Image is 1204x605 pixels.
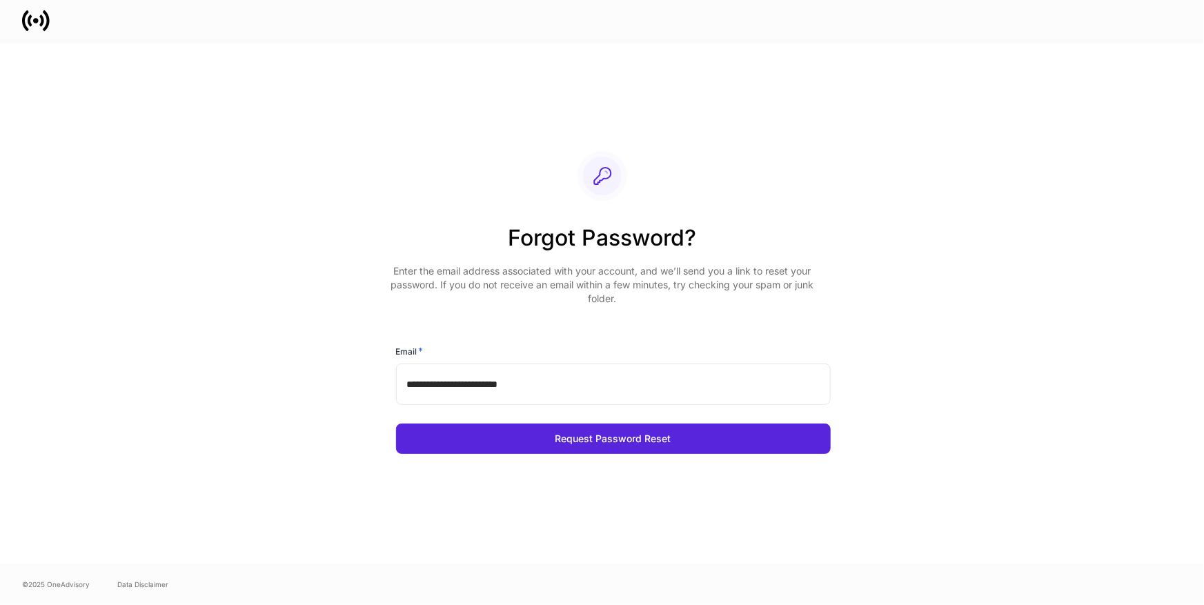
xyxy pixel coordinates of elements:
[117,579,168,590] a: Data Disclaimer
[555,434,671,444] div: Request Password Reset
[385,264,820,306] p: Enter the email address associated with your account, and we’ll send you a link to reset your pas...
[396,344,424,358] h6: Email
[22,579,90,590] span: © 2025 OneAdvisory
[385,223,820,264] h2: Forgot Password?
[396,424,831,454] button: Request Password Reset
